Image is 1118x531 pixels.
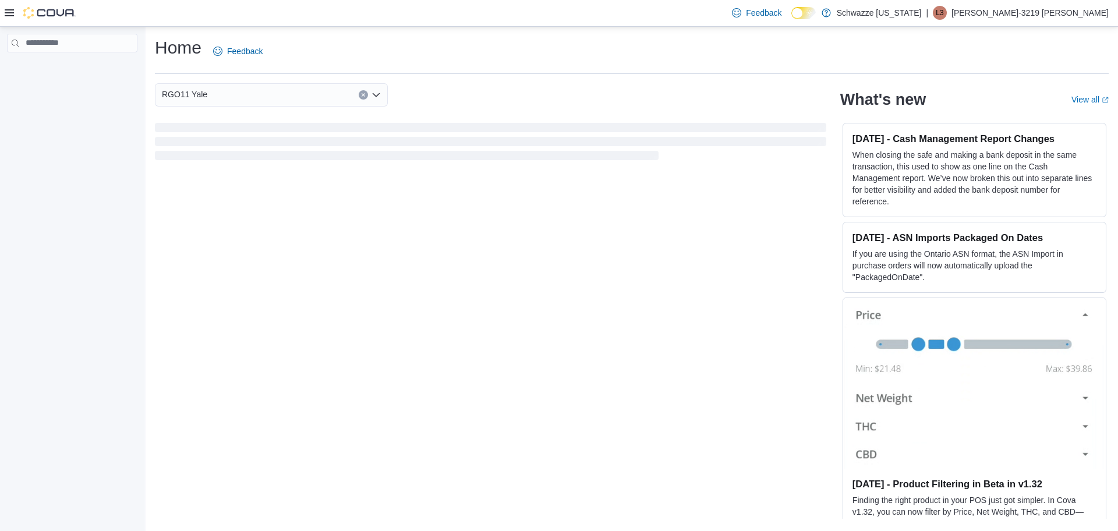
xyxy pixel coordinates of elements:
span: Feedback [227,45,263,57]
button: Clear input [359,90,368,100]
button: Open list of options [372,90,381,100]
svg: External link [1102,97,1109,104]
a: Feedback [208,40,267,63]
p: If you are using the Ontario ASN format, the ASN Import in purchase orders will now automatically... [852,248,1096,283]
h3: [DATE] - Product Filtering in Beta in v1.32 [852,478,1096,490]
span: L3 [936,6,943,20]
h1: Home [155,36,201,59]
h3: [DATE] - Cash Management Report Changes [852,133,1096,144]
h2: What's new [840,90,926,109]
nav: Complex example [7,55,137,83]
span: Loading [155,125,826,162]
div: Logan-3219 Rossell [933,6,947,20]
h3: [DATE] - ASN Imports Packaged On Dates [852,232,1096,243]
a: Feedback [727,1,786,24]
p: | [926,6,928,20]
span: RGO11 Yale [162,87,207,101]
img: Cova [23,7,76,19]
p: When closing the safe and making a bank deposit in the same transaction, this used to show as one... [852,149,1096,207]
span: Feedback [746,7,781,19]
p: [PERSON_NAME]-3219 [PERSON_NAME] [951,6,1109,20]
input: Dark Mode [791,7,816,19]
p: Schwazze [US_STATE] [837,6,922,20]
a: View allExternal link [1071,95,1109,104]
